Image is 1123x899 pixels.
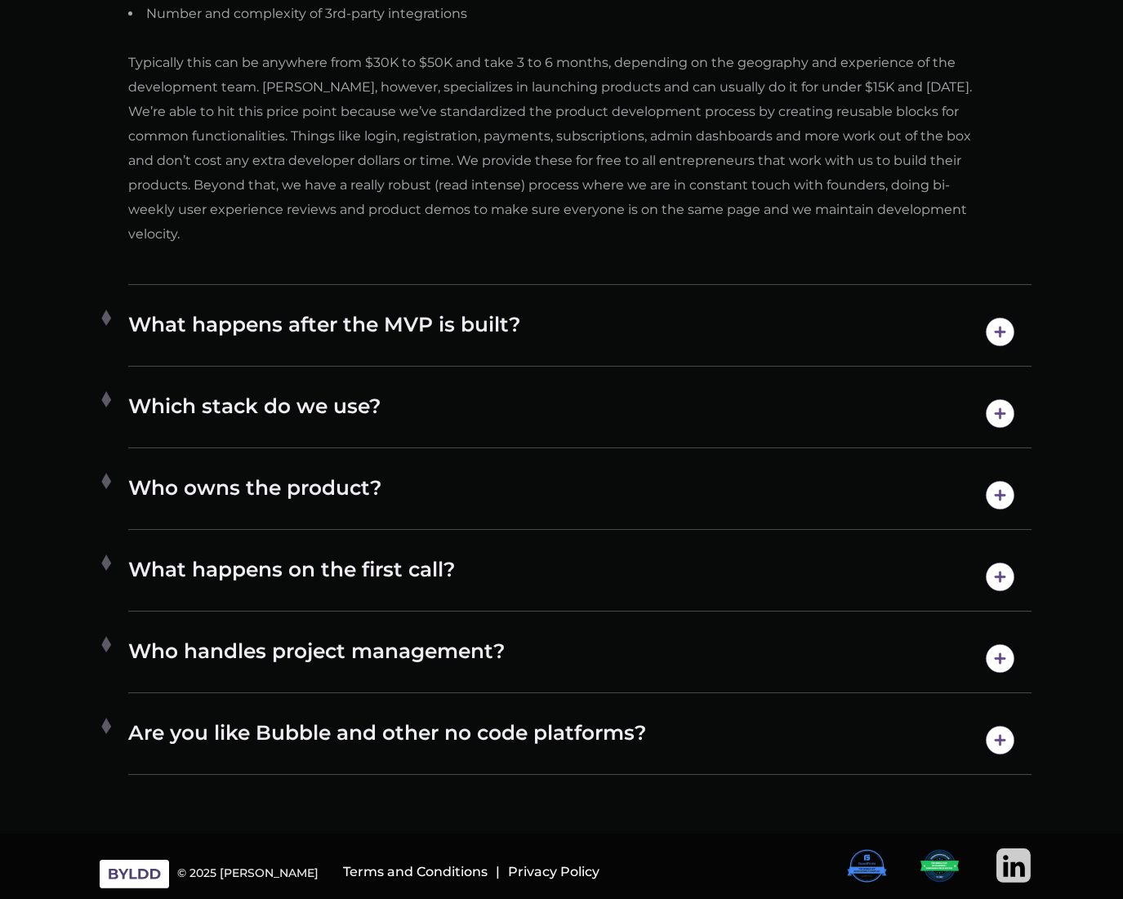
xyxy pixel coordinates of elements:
[128,311,1032,353] h4: What happens after the MVP is built?
[847,848,887,883] img: awards
[128,474,1032,516] h4: Who owns the product?
[91,852,177,897] img: Byldd - Product Development Company
[996,848,1032,883] img: LinkedIn
[128,719,1032,761] h4: Are you like Bubble and other no code platforms?
[96,552,117,573] img: plus-1
[979,556,1021,598] img: open-icon
[979,719,1021,761] img: open-icon
[128,638,1032,679] h4: Who handles project management?
[979,311,1021,353] img: open-icon
[128,393,1032,434] h4: Which stack do we use?
[128,51,983,247] p: Typically this can be anywhere from $30K to $50K and take 3 to 6 months, depending on the geograp...
[177,864,319,868] div: © 2025 [PERSON_NAME]
[128,2,983,26] span: Number and complexity of 3rd-party integrations
[128,556,1032,598] h4: What happens on the first call?
[979,393,1021,434] img: open-icon
[96,715,117,737] img: plus-1
[508,845,599,886] a: Privacy Policy
[343,845,488,886] a: Terms and Conditions
[508,865,599,879] h6: Privacy Policy
[96,470,117,492] img: plus-1
[96,389,117,410] img: plus-1
[96,634,117,655] img: plus-1
[96,307,117,328] img: plus-1
[920,848,960,883] img: awards
[343,865,488,879] h6: Terms and Conditions
[496,865,500,879] h6: |
[979,474,1021,516] img: open-icon
[979,638,1021,679] img: open-icon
